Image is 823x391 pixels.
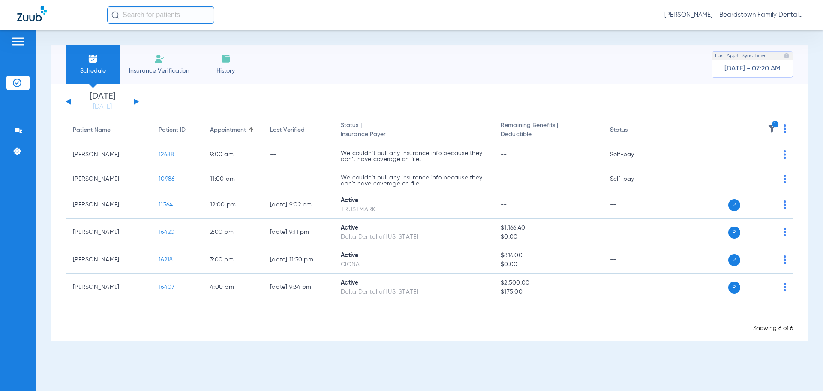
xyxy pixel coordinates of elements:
[270,126,327,135] div: Last Verified
[603,118,661,142] th: Status
[341,196,487,205] div: Active
[728,199,740,211] span: P
[341,260,487,269] div: CIGNA
[263,142,334,167] td: --
[270,126,305,135] div: Last Verified
[784,228,786,236] img: group-dot-blue.svg
[159,202,173,208] span: 11364
[501,224,596,233] span: $1,166.40
[221,54,231,64] img: History
[784,255,786,264] img: group-dot-blue.svg
[501,152,507,158] span: --
[111,11,119,19] img: Search Icon
[203,246,263,274] td: 3:00 PM
[501,202,507,208] span: --
[341,130,487,139] span: Insurance Payer
[664,11,806,19] span: [PERSON_NAME] - Beardstown Family Dental
[772,121,779,128] i: 1
[784,200,786,209] img: group-dot-blue.svg
[603,246,661,274] td: --
[494,118,603,142] th: Remaining Benefits |
[159,126,196,135] div: Patient ID
[66,167,152,191] td: [PERSON_NAME]
[501,233,596,242] span: $0.00
[107,6,214,24] input: Search for patients
[728,254,740,266] span: P
[154,54,165,64] img: Manual Insurance Verification
[263,246,334,274] td: [DATE] 11:30 PM
[210,126,246,135] div: Appointment
[11,36,25,47] img: hamburger-icon
[728,227,740,239] span: P
[724,64,781,73] span: [DATE] - 07:20 AM
[205,67,246,75] span: History
[17,6,47,21] img: Zuub Logo
[501,251,596,260] span: $816.00
[159,152,174,158] span: 12688
[603,274,661,301] td: --
[501,279,596,288] span: $2,500.00
[501,130,596,139] span: Deductible
[66,191,152,219] td: [PERSON_NAME]
[72,67,113,75] span: Schedule
[66,274,152,301] td: [PERSON_NAME]
[341,288,487,297] div: Delta Dental of [US_STATE]
[334,118,494,142] th: Status |
[341,150,487,162] p: We couldn’t pull any insurance info because they don’t have coverage on file.
[210,126,256,135] div: Appointment
[66,142,152,167] td: [PERSON_NAME]
[263,191,334,219] td: [DATE] 9:02 PM
[77,103,128,111] a: [DATE]
[603,219,661,246] td: --
[73,126,145,135] div: Patient Name
[753,325,793,331] span: Showing 6 of 6
[784,124,786,133] img: group-dot-blue.svg
[501,288,596,297] span: $175.00
[159,229,174,235] span: 16420
[728,282,740,294] span: P
[263,219,334,246] td: [DATE] 9:11 PM
[784,283,786,291] img: group-dot-blue.svg
[501,176,507,182] span: --
[768,124,776,133] img: filter.svg
[203,142,263,167] td: 9:00 AM
[203,219,263,246] td: 2:00 PM
[88,54,98,64] img: Schedule
[603,142,661,167] td: Self-pay
[341,175,487,187] p: We couldn’t pull any insurance info because they don’t have coverage on file.
[341,279,487,288] div: Active
[159,126,186,135] div: Patient ID
[715,52,766,60] span: Last Appt. Sync Time:
[341,224,487,233] div: Active
[603,167,661,191] td: Self-pay
[159,284,174,290] span: 16407
[159,257,173,263] span: 16218
[341,233,487,242] div: Delta Dental of [US_STATE]
[203,167,263,191] td: 11:00 AM
[203,191,263,219] td: 12:00 PM
[341,251,487,260] div: Active
[784,175,786,183] img: group-dot-blue.svg
[501,260,596,269] span: $0.00
[341,205,487,214] div: TRUSTMARK
[73,126,111,135] div: Patient Name
[203,274,263,301] td: 4:00 PM
[784,150,786,159] img: group-dot-blue.svg
[126,67,192,75] span: Insurance Verification
[784,53,790,59] img: last sync help info
[66,246,152,274] td: [PERSON_NAME]
[66,219,152,246] td: [PERSON_NAME]
[77,92,128,111] li: [DATE]
[603,191,661,219] td: --
[263,167,334,191] td: --
[159,176,174,182] span: 10986
[263,274,334,301] td: [DATE] 9:34 PM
